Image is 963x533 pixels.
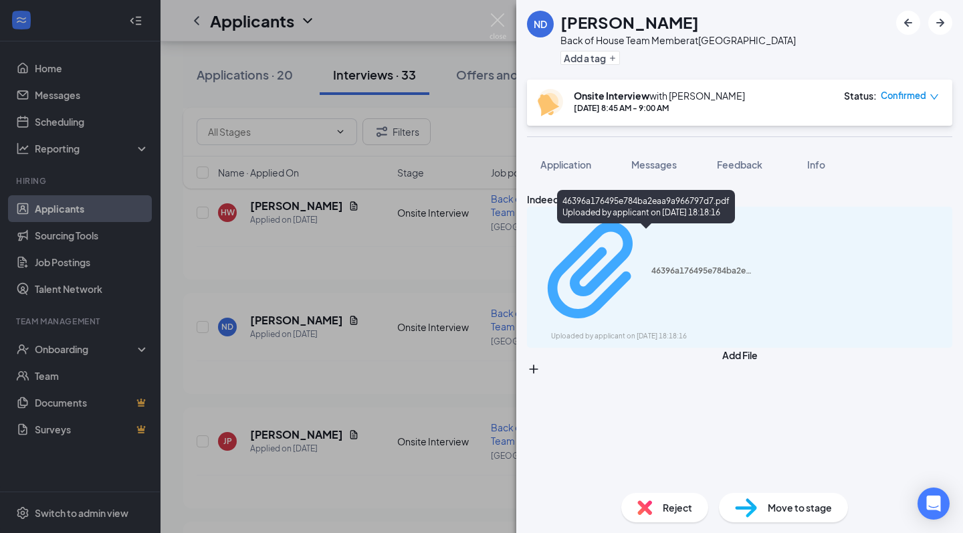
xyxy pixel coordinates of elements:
[535,213,651,329] svg: Paperclip
[557,190,735,223] div: 46396a176495e784ba2eaa9a966797d7.pdf Uploaded by applicant on [DATE] 18:18:16
[651,265,752,276] div: 46396a176495e784ba2eaa9a966797d7.pdf
[930,92,939,102] span: down
[534,17,547,31] div: ND
[560,51,620,65] button: PlusAdd a tag
[551,331,752,342] div: Uploaded by applicant on [DATE] 18:18:16
[918,488,950,520] div: Open Intercom Messenger
[768,500,832,515] span: Move to stage
[896,11,920,35] button: ArrowLeftNew
[574,102,745,114] div: [DATE] 8:45 AM - 9:00 AM
[609,54,617,62] svg: Plus
[932,15,948,31] svg: ArrowRight
[807,158,825,171] span: Info
[663,500,692,515] span: Reject
[560,11,699,33] h1: [PERSON_NAME]
[540,158,591,171] span: Application
[527,362,540,376] svg: Plus
[527,348,952,376] button: Add FilePlus
[574,89,745,102] div: with [PERSON_NAME]
[574,90,649,102] b: Onsite Interview
[900,15,916,31] svg: ArrowLeftNew
[631,158,677,171] span: Messages
[881,89,926,102] span: Confirmed
[535,213,752,342] a: Paperclip46396a176495e784ba2eaa9a966797d7.pdfUploaded by applicant on [DATE] 18:18:16
[928,11,952,35] button: ArrowRight
[844,89,877,102] div: Status :
[560,33,796,47] div: Back of House Team Member at [GEOGRAPHIC_DATA]
[717,158,762,171] span: Feedback
[527,192,952,207] div: Indeed Resume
